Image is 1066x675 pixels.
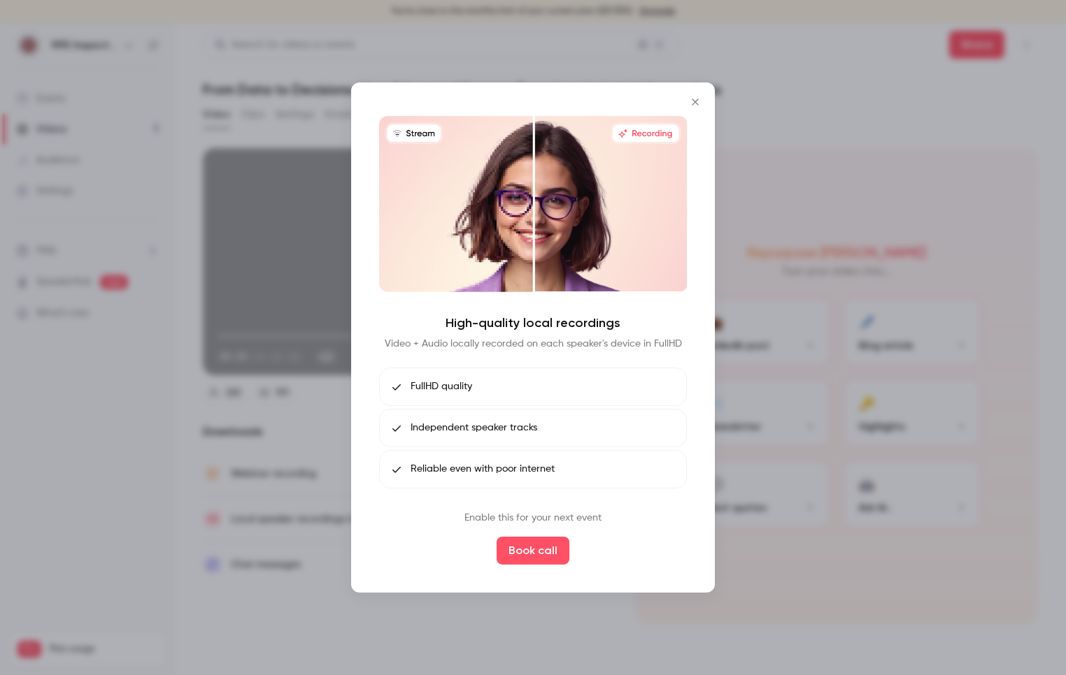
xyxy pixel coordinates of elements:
[464,511,602,525] p: Enable this for your next event
[681,88,709,116] button: Close
[411,379,472,394] span: FullHD quality
[411,462,555,477] span: Reliable even with poor internet
[497,537,569,565] button: Book call
[411,421,537,435] span: Independent speaker tracks
[446,314,620,331] h4: High-quality local recordings
[385,337,682,351] p: Video + Audio locally recorded on each speaker's device in FullHD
